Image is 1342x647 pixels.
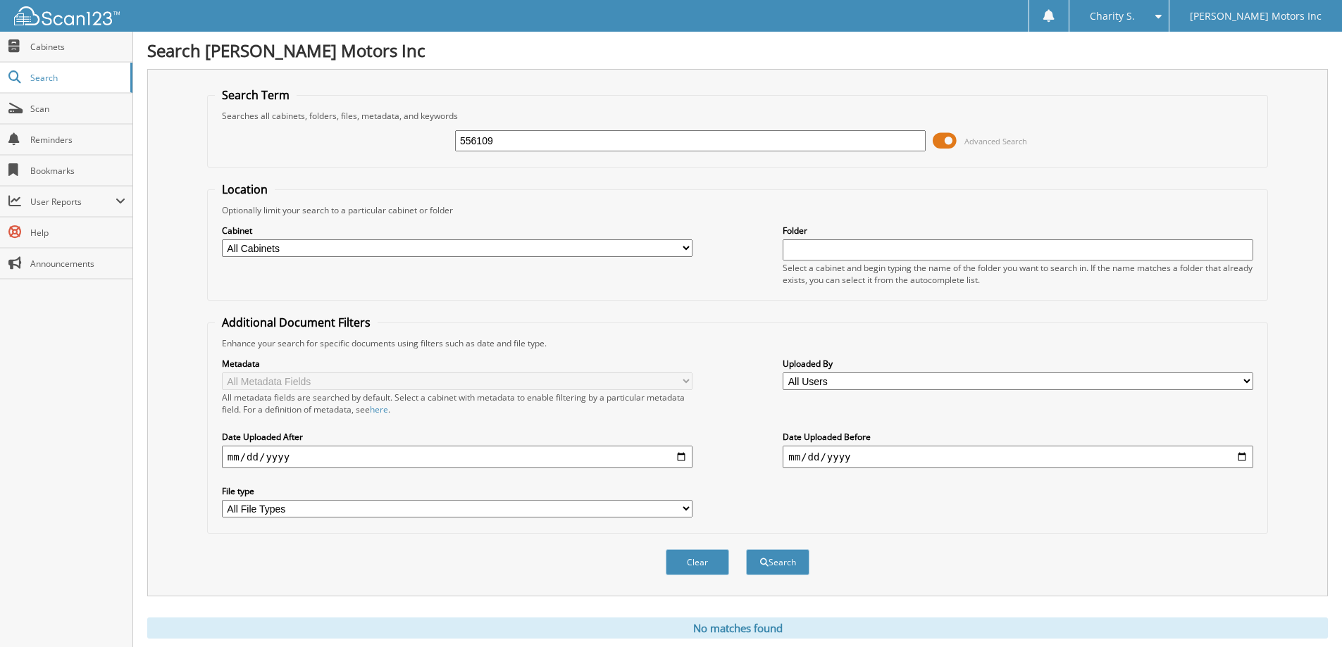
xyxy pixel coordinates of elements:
[222,391,692,415] div: All metadata fields are searched by default. Select a cabinet with metadata to enable filtering b...
[783,358,1253,370] label: Uploaded By
[964,136,1027,146] span: Advanced Search
[783,446,1253,468] input: end
[1272,579,1342,647] iframe: Chat Widget
[746,549,809,575] button: Search
[30,41,125,53] span: Cabinets
[215,204,1260,216] div: Optionally limit your search to a particular cabinet or folder
[30,165,125,177] span: Bookmarks
[783,225,1253,237] label: Folder
[222,225,692,237] label: Cabinet
[14,6,120,25] img: scan123-logo-white.svg
[1090,12,1135,20] span: Charity S.
[147,617,1328,639] div: No matches found
[147,39,1328,62] h1: Search [PERSON_NAME] Motors Inc
[215,110,1260,122] div: Searches all cabinets, folders, files, metadata, and keywords
[30,72,123,84] span: Search
[370,403,388,415] a: here
[30,258,125,270] span: Announcements
[215,182,275,197] legend: Location
[30,196,116,208] span: User Reports
[222,446,692,468] input: start
[215,337,1260,349] div: Enhance your search for specific documents using filters such as date and file type.
[783,262,1253,286] div: Select a cabinet and begin typing the name of the folder you want to search in. If the name match...
[215,315,378,330] legend: Additional Document Filters
[215,87,297,103] legend: Search Term
[222,358,692,370] label: Metadata
[30,227,125,239] span: Help
[222,431,692,443] label: Date Uploaded After
[30,134,125,146] span: Reminders
[783,431,1253,443] label: Date Uploaded Before
[222,485,692,497] label: File type
[30,103,125,115] span: Scan
[1190,12,1322,20] span: [PERSON_NAME] Motors Inc
[666,549,729,575] button: Clear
